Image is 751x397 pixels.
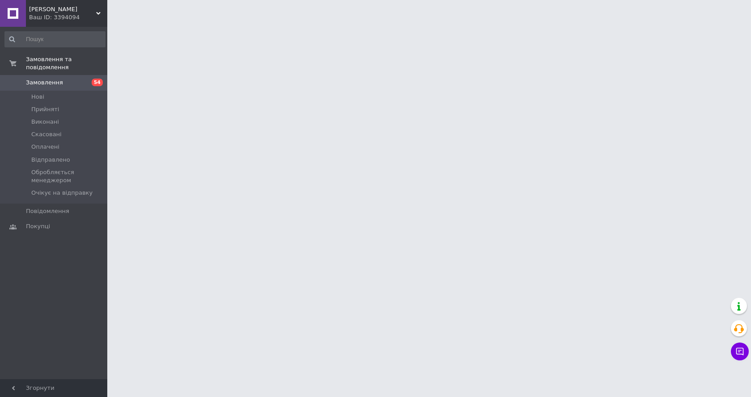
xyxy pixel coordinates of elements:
span: Очікує на відправку [31,189,93,197]
span: Покупці [26,222,50,230]
span: Замовлення та повідомлення [26,55,107,71]
span: Нові [31,93,44,101]
span: HUGO [29,5,96,13]
span: Оплачені [31,143,59,151]
input: Пошук [4,31,105,47]
span: Обробляється менеджером [31,168,105,184]
span: Скасовані [31,130,62,138]
span: 54 [92,79,103,86]
span: Виконані [31,118,59,126]
span: Відправлено [31,156,70,164]
span: Прийняті [31,105,59,113]
span: Замовлення [26,79,63,87]
div: Ваш ID: 3394094 [29,13,107,21]
span: Повідомлення [26,207,69,215]
button: Чат з покупцем [731,343,749,360]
